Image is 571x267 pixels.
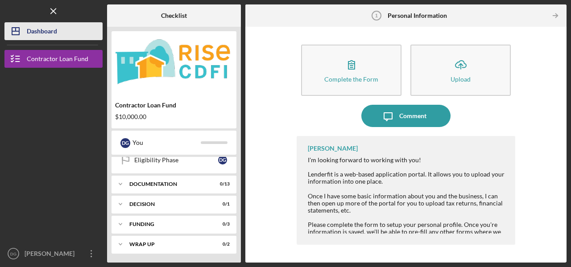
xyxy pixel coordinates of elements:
[10,251,17,256] text: DG
[4,50,103,68] button: Contractor Loan Fund
[129,181,207,187] div: Documentation
[214,222,230,227] div: 0 / 3
[129,222,207,227] div: Funding
[22,245,80,265] div: [PERSON_NAME]
[4,22,103,40] button: Dashboard
[120,138,130,148] div: D G
[129,201,207,207] div: Decision
[218,156,227,164] div: D G
[115,113,233,120] div: $10,000.00
[324,76,378,82] div: Complete the Form
[214,181,230,187] div: 0 / 13
[129,242,207,247] div: Wrap up
[27,50,88,70] div: Contractor Loan Fund
[112,36,236,89] img: Product logo
[214,201,230,207] div: 0 / 1
[361,105,451,127] button: Comment
[451,76,471,82] div: Upload
[115,102,233,109] div: Contractor Loan Fund
[116,151,232,169] a: Eligibility PhaseDG
[308,156,506,242] div: I'm looking forward to working with you! Lenderfit is a web-based application portal. It allows y...
[134,156,218,164] div: Eligibility Phase
[27,22,57,42] div: Dashboard
[132,135,201,150] div: You
[375,13,377,18] tspan: 1
[161,12,187,19] b: Checklist
[410,45,511,96] button: Upload
[399,105,426,127] div: Comment
[388,12,447,19] b: Personal Information
[4,245,103,263] button: DG[PERSON_NAME]
[308,145,358,152] div: [PERSON_NAME]
[214,242,230,247] div: 0 / 2
[301,45,401,96] button: Complete the Form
